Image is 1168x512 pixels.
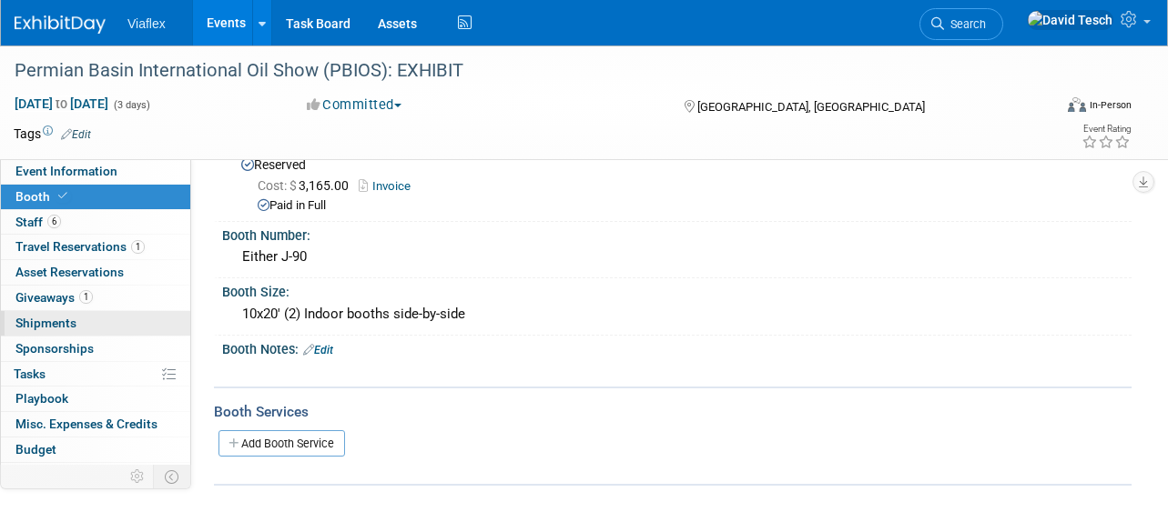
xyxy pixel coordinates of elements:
[58,191,67,201] i: Booth reservation complete
[944,17,986,31] span: Search
[15,341,94,356] span: Sponsorships
[79,290,93,304] span: 1
[47,215,61,228] span: 6
[222,278,1132,301] div: Booth Size:
[697,100,925,114] span: [GEOGRAPHIC_DATA], [GEOGRAPHIC_DATA]
[15,215,61,229] span: Staff
[15,316,76,330] span: Shipments
[15,417,157,431] span: Misc. Expenses & Credits
[122,465,154,488] td: Personalize Event Tab Strip
[8,55,1036,87] div: Permian Basin International Oil Show (PBIOS): EXHIBIT
[1,437,190,462] a: Budget
[15,15,106,34] img: ExhibitDay
[1,387,190,411] a: Playbook
[258,178,356,193] span: 3,165.00
[236,300,1118,328] div: 10x20' (2) Indoor booths side-by-side
[112,99,150,111] span: (3 days)
[359,179,420,193] a: Invoice
[1,362,190,387] a: Tasks
[154,465,191,488] td: Toggle Event Tabs
[15,290,93,305] span: Giveaways
[1,412,190,437] a: Misc. Expenses & Credits
[1,311,190,336] a: Shipments
[1,235,190,259] a: Travel Reservations1
[15,189,71,204] span: Booth
[14,125,91,143] td: Tags
[1089,98,1132,112] div: In-Person
[1,159,190,184] a: Event Information
[1,185,190,209] a: Booth
[218,430,345,457] a: Add Booth Service
[919,8,1003,40] a: Search
[15,265,124,279] span: Asset Reservations
[236,243,1118,271] div: Either J-90
[300,95,409,115] button: Committed
[131,240,145,254] span: 1
[1,336,190,361] a: Sponsorships
[303,344,333,356] a: Edit
[14,95,109,112] span: [DATE] [DATE]
[1082,125,1131,134] div: Event Rating
[53,96,70,111] span: to
[1068,97,1086,112] img: Format-Inperson.png
[1027,10,1113,30] img: David Tesch
[15,164,117,178] span: Event Information
[214,402,1132,422] div: Booth Services
[236,151,1118,215] div: Reserved
[1,260,190,285] a: Asset Reservations
[1,286,190,310] a: Giveaways1
[127,16,166,31] span: Viaflex
[15,442,56,457] span: Budget
[968,95,1132,122] div: Event Format
[1,210,190,235] a: Staff6
[15,391,68,406] span: Playbook
[15,239,145,254] span: Travel Reservations
[222,222,1132,245] div: Booth Number:
[14,366,46,381] span: Tasks
[258,178,299,193] span: Cost: $
[222,336,1132,359] div: Booth Notes:
[61,128,91,141] a: Edit
[258,197,1118,215] div: Paid in Full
